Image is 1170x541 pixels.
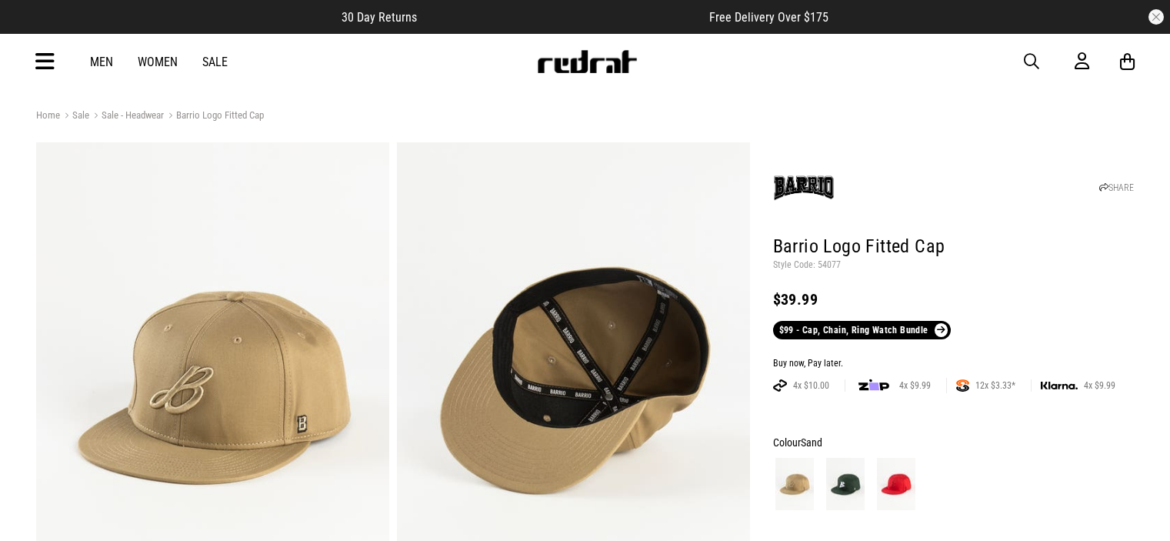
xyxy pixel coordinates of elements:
span: Free Delivery Over $175 [709,10,828,25]
img: SPLITPAY [956,379,969,392]
a: Sale [202,55,228,69]
span: 4x $10.00 [787,379,835,392]
a: Barrio Logo Fitted Cap [164,109,264,124]
a: Sale [60,109,89,124]
img: KLARNA [1041,382,1078,390]
img: AFTERPAY [773,379,787,392]
span: 4x $9.99 [893,379,937,392]
div: Colour [773,433,1135,452]
a: SHARE [1099,182,1134,193]
img: Redrat logo [536,50,638,73]
img: zip [858,378,889,393]
img: Red [877,458,915,510]
a: Home [36,109,60,121]
p: Style Code: 54077 [773,259,1135,272]
img: Barrio [773,155,835,217]
h1: Barrio Logo Fitted Cap [773,235,1135,259]
iframe: Customer reviews powered by Trustpilot [448,9,678,25]
span: 30 Day Returns [342,10,417,25]
img: Sand [775,458,814,510]
div: Buy now, Pay later. [773,358,1135,370]
span: Sand [801,436,822,449]
div: $39.99 [773,290,1135,309]
img: Pine Green [826,458,865,510]
span: 12x $3.33* [969,379,1022,392]
a: Sale - Headwear [89,109,164,124]
a: Men [90,55,113,69]
span: 4x $9.99 [1078,379,1122,392]
a: Women [138,55,178,69]
a: $99 - Cap, Chain, Ring Watch Bundle [773,321,951,339]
